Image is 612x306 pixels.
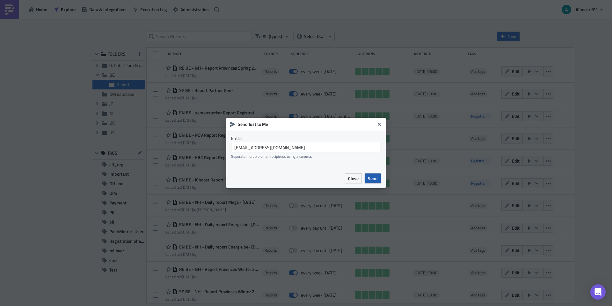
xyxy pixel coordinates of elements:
button: Close [345,173,362,183]
div: Open Intercom Messenger [590,284,606,300]
label: Email [231,135,381,141]
div: Seperate multiple email recipients using a comma. [231,154,381,159]
span: Send [368,175,378,182]
button: Close [375,119,384,129]
button: Send [365,173,381,183]
span: Close [348,175,359,182]
h6: Send Just to Me [238,121,375,127]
